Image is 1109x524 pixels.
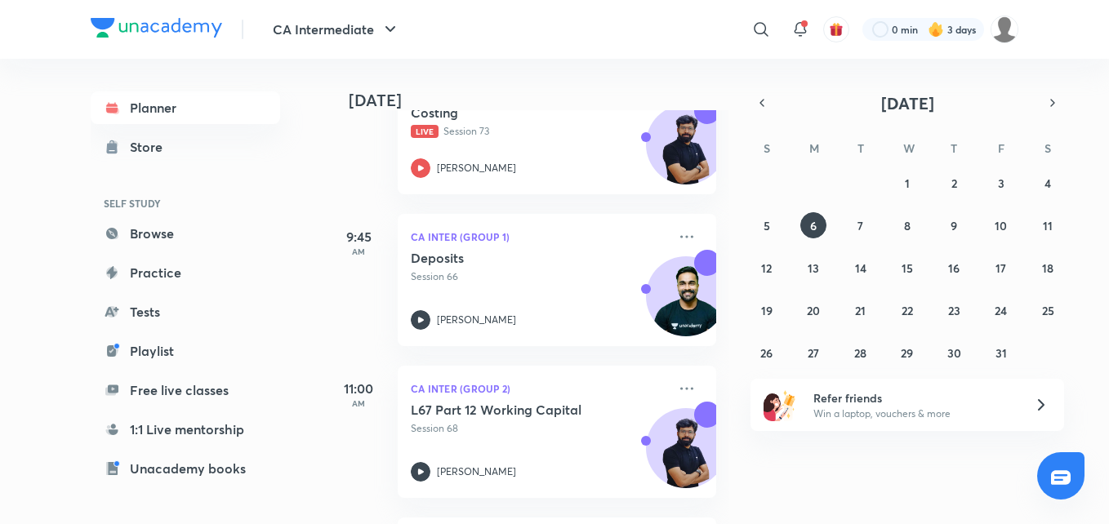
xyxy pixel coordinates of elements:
[647,417,725,495] img: Avatar
[855,303,866,318] abbr: October 21, 2025
[1042,303,1054,318] abbr: October 25, 2025
[941,212,967,238] button: October 9, 2025
[764,389,796,421] img: referral
[991,16,1018,43] img: Shikha kumari
[1044,175,1051,191] abbr: October 4, 2025
[326,398,391,408] p: AM
[857,218,863,233] abbr: October 7, 2025
[951,140,957,156] abbr: Thursday
[800,255,826,281] button: October 13, 2025
[91,91,280,124] a: Planner
[773,91,1041,114] button: [DATE]
[91,131,280,163] a: Store
[995,345,1007,361] abbr: October 31, 2025
[848,255,874,281] button: October 14, 2025
[894,212,920,238] button: October 8, 2025
[800,297,826,323] button: October 20, 2025
[800,212,826,238] button: October 6, 2025
[848,297,874,323] button: October 21, 2025
[941,255,967,281] button: October 16, 2025
[326,379,391,398] h5: 11:00
[995,260,1006,276] abbr: October 17, 2025
[902,260,913,276] abbr: October 15, 2025
[951,175,957,191] abbr: October 2, 2025
[263,13,410,46] button: CA Intermediate
[848,340,874,366] button: October 28, 2025
[91,335,280,367] a: Playlist
[904,218,911,233] abbr: October 8, 2025
[91,189,280,217] h6: SELF STUDY
[941,170,967,196] button: October 2, 2025
[894,170,920,196] button: October 1, 2025
[948,303,960,318] abbr: October 23, 2025
[754,255,780,281] button: October 12, 2025
[855,260,866,276] abbr: October 14, 2025
[764,218,770,233] abbr: October 5, 2025
[894,297,920,323] button: October 22, 2025
[411,269,667,284] p: Session 66
[808,345,819,361] abbr: October 27, 2025
[1044,140,1051,156] abbr: Saturday
[810,218,817,233] abbr: October 6, 2025
[761,260,772,276] abbr: October 12, 2025
[881,92,934,114] span: [DATE]
[928,21,944,38] img: streak
[326,227,391,246] h5: 9:45
[754,297,780,323] button: October 19, 2025
[951,218,957,233] abbr: October 9, 2025
[995,218,1007,233] abbr: October 10, 2025
[411,125,439,138] span: Live
[808,260,819,276] abbr: October 13, 2025
[91,217,280,250] a: Browse
[988,212,1014,238] button: October 10, 2025
[809,140,819,156] abbr: Monday
[948,260,960,276] abbr: October 16, 2025
[823,16,849,42] button: avatar
[905,175,910,191] abbr: October 1, 2025
[411,250,614,266] h5: Deposits
[941,297,967,323] button: October 23, 2025
[647,113,725,192] img: Avatar
[857,140,864,156] abbr: Tuesday
[901,345,913,361] abbr: October 29, 2025
[411,421,667,436] p: Session 68
[1035,212,1061,238] button: October 11, 2025
[813,389,1014,406] h6: Refer friends
[91,18,222,42] a: Company Logo
[91,374,280,406] a: Free live classes
[130,137,172,157] div: Store
[754,340,780,366] button: October 26, 2025
[988,297,1014,323] button: October 24, 2025
[411,379,667,398] p: CA Inter (Group 2)
[854,345,866,361] abbr: October 28, 2025
[988,340,1014,366] button: October 31, 2025
[91,256,280,289] a: Practice
[411,124,667,139] p: Session 73
[902,303,913,318] abbr: October 22, 2025
[988,170,1014,196] button: October 3, 2025
[647,265,725,344] img: Avatar
[1035,170,1061,196] button: October 4, 2025
[754,212,780,238] button: October 5, 2025
[829,22,844,37] img: avatar
[995,303,1007,318] abbr: October 24, 2025
[1042,260,1053,276] abbr: October 18, 2025
[760,345,773,361] abbr: October 26, 2025
[91,295,280,328] a: Tests
[91,413,280,446] a: 1:1 Live mentorship
[764,140,770,156] abbr: Sunday
[91,18,222,38] img: Company Logo
[894,255,920,281] button: October 15, 2025
[1035,297,1061,323] button: October 25, 2025
[807,303,820,318] abbr: October 20, 2025
[998,140,1004,156] abbr: Friday
[941,340,967,366] button: October 30, 2025
[437,313,516,327] p: [PERSON_NAME]
[349,91,733,110] h4: [DATE]
[903,140,915,156] abbr: Wednesday
[437,161,516,175] p: [PERSON_NAME]
[894,340,920,366] button: October 29, 2025
[813,406,1014,421] p: Win a laptop, vouchers & more
[91,452,280,485] a: Unacademy books
[761,303,773,318] abbr: October 19, 2025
